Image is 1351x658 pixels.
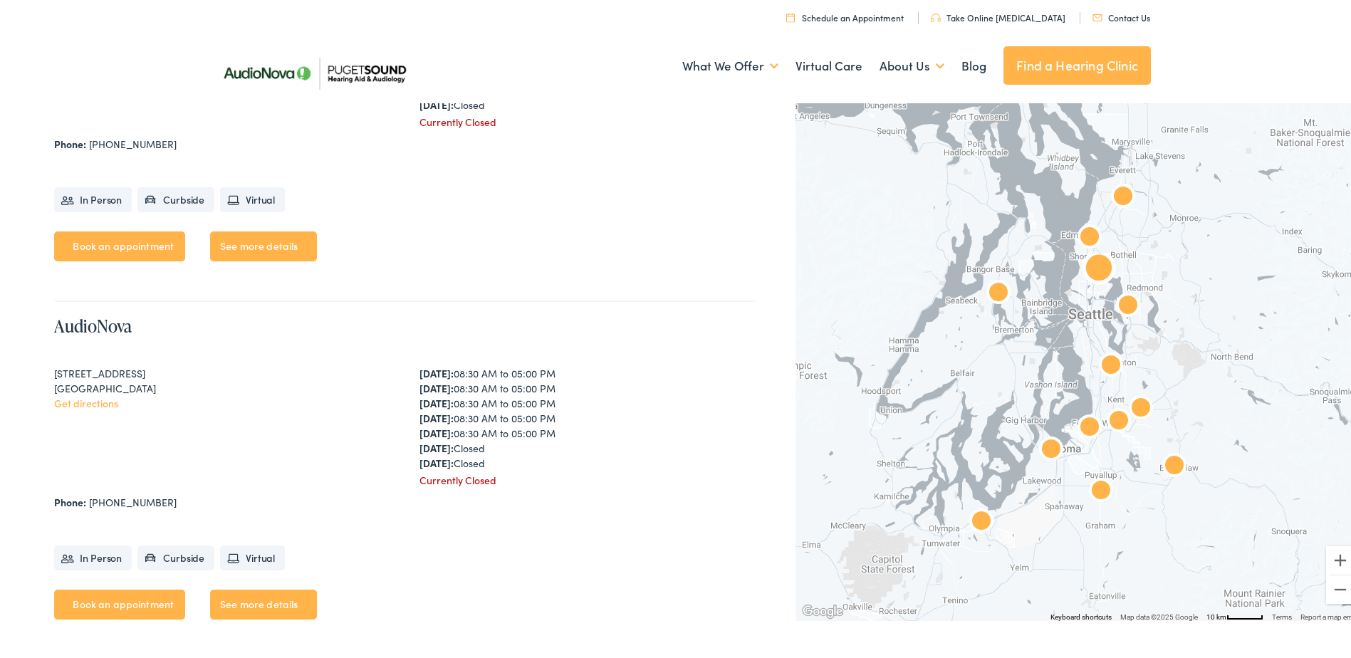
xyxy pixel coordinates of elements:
a: Take Online [MEDICAL_DATA] [931,9,1065,21]
a: Contact Us [1092,9,1150,21]
a: Terms (opens in new tab) [1272,610,1292,618]
div: Currently Closed [419,470,756,485]
div: AudioNova [1084,472,1118,506]
a: Get directions [54,393,118,407]
strong: Phone: [54,134,86,148]
div: AudioNova [1102,402,1136,437]
button: Map Scale: 10 km per 48 pixels [1202,608,1268,618]
img: utility icon [1092,11,1102,19]
li: In Person [54,184,132,209]
a: Book an appointment [54,229,185,258]
div: AudioNova [964,503,998,537]
img: utility icon [786,10,795,19]
a: About Us [880,37,944,90]
strong: [DATE]: [419,393,454,407]
div: Currently Closed [419,112,756,127]
a: Find a Hearing Clinic [1003,43,1151,82]
strong: [DATE]: [419,453,454,467]
span: Map data ©2025 Google [1120,610,1198,618]
div: AudioNova [1073,409,1107,443]
li: Curbside [137,543,214,568]
span: 10 km [1206,610,1226,618]
div: AudioNova [1073,219,1107,253]
div: AudioNova [1124,390,1158,424]
div: AudioNova [981,274,1016,308]
div: AudioNova [1082,251,1116,285]
a: Book an appointment [54,587,185,617]
a: AudioNova [54,311,132,335]
a: [PHONE_NUMBER] [89,134,177,148]
a: [PHONE_NUMBER] [89,492,177,506]
strong: Phone: [54,492,86,506]
div: AudioNova [1157,447,1191,481]
a: What We Offer [682,37,778,90]
div: AudioNova [1094,347,1128,381]
a: Blog [961,37,986,90]
li: Virtual [220,543,285,568]
div: AudioNova [1034,431,1068,465]
div: Puget Sound Hearing Aid &#038; Audiology by AudioNova [1106,178,1140,212]
strong: [DATE]: [419,95,454,109]
strong: [DATE]: [419,423,454,437]
div: 08:30 AM to 05:00 PM 08:30 AM to 05:00 PM 08:30 AM to 05:00 PM 08:30 AM to 05:00 PM 08:30 AM to 0... [419,363,756,468]
strong: [DATE]: [419,408,454,422]
button: Keyboard shortcuts [1050,610,1112,620]
a: Virtual Care [796,37,862,90]
strong: [DATE]: [419,438,454,452]
div: AudioNova [1111,287,1145,321]
a: See more details [210,587,317,617]
img: Google [799,600,846,618]
strong: [DATE]: [419,363,454,377]
li: Curbside [137,184,214,209]
li: In Person [54,543,132,568]
img: utility icon [931,11,941,19]
div: [STREET_ADDRESS] [54,363,391,378]
div: [GEOGRAPHIC_DATA] [54,378,391,393]
a: Schedule an Appointment [786,9,904,21]
strong: [DATE]: [419,378,454,392]
a: See more details [210,229,317,258]
a: Open this area in Google Maps (opens a new window) [799,600,846,618]
li: Virtual [220,184,285,209]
